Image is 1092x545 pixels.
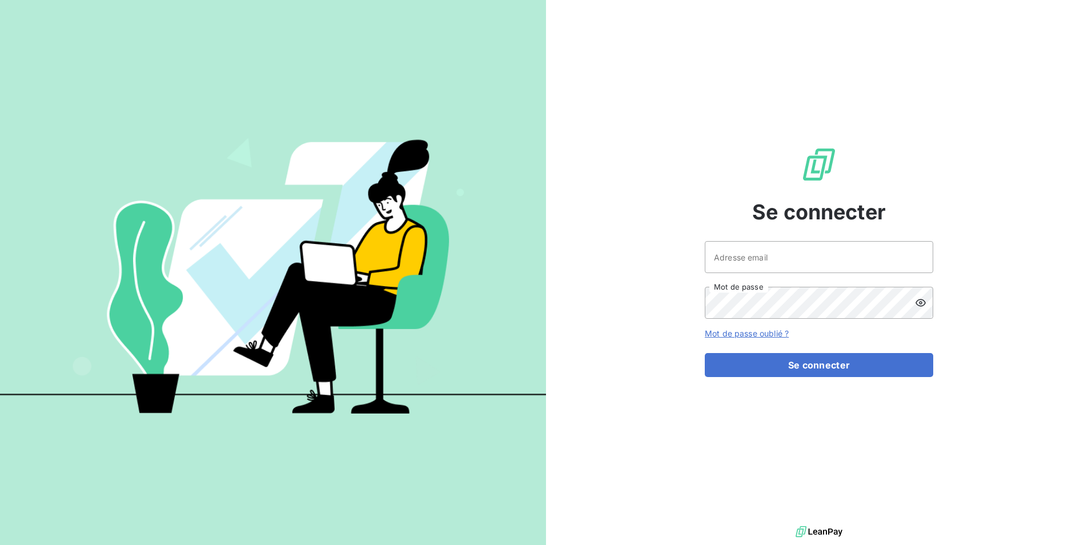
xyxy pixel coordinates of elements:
[801,146,837,183] img: Logo LeanPay
[705,353,933,377] button: Se connecter
[796,523,842,540] img: logo
[705,328,789,338] a: Mot de passe oublié ?
[705,241,933,273] input: placeholder
[752,197,886,227] span: Se connecter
